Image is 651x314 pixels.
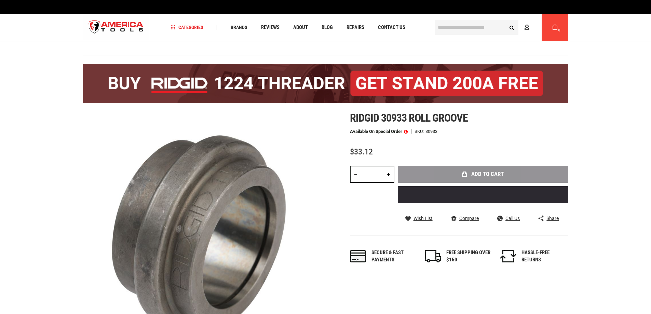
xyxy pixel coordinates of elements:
[497,215,520,221] a: Call Us
[167,23,206,32] a: Categories
[228,23,250,32] a: Brands
[83,64,568,103] img: BOGO: Buy the RIDGID® 1224 Threader (26092), get the 92467 200A Stand FREE!
[415,129,425,134] strong: SKU
[350,111,468,124] span: Ridgid 30933 roll groove
[350,129,408,134] p: Available on Special Order
[83,15,149,40] a: store logo
[371,249,416,264] div: Secure & fast payments
[83,15,149,40] img: America Tools
[258,23,283,32] a: Reviews
[290,23,311,32] a: About
[261,25,280,30] span: Reviews
[413,216,433,221] span: Wish List
[350,147,373,156] span: $33.12
[343,23,367,32] a: Repairs
[322,25,333,30] span: Blog
[231,25,247,30] span: Brands
[558,28,560,32] span: 0
[425,129,437,134] div: 30933
[375,23,408,32] a: Contact Us
[459,216,479,221] span: Compare
[505,216,520,221] span: Call Us
[548,14,561,41] a: 0
[500,250,516,262] img: returns
[425,250,441,262] img: shipping
[378,25,405,30] span: Contact Us
[451,215,479,221] a: Compare
[446,249,491,264] div: FREE SHIPPING OVER $150
[546,216,559,221] span: Share
[318,23,336,32] a: Blog
[505,21,518,34] button: Search
[347,25,364,30] span: Repairs
[293,25,308,30] span: About
[521,249,566,264] div: HASSLE-FREE RETURNS
[350,250,366,262] img: payments
[171,25,203,30] span: Categories
[405,215,433,221] a: Wish List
